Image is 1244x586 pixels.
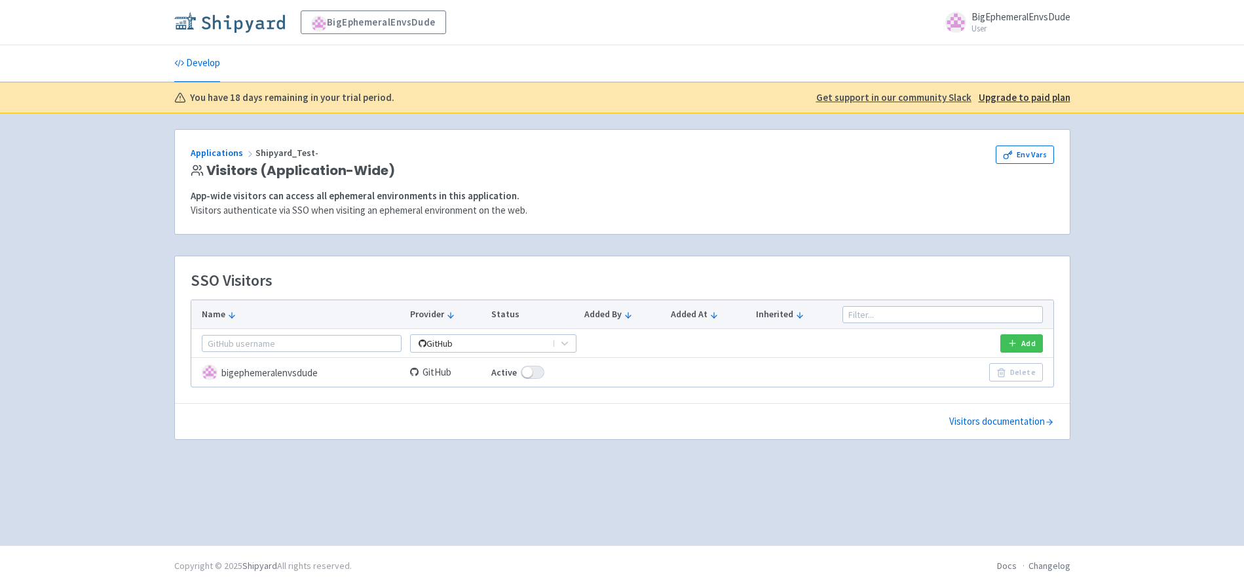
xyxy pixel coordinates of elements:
a: Visitors documentation [949,414,1054,429]
button: Name [202,307,402,321]
h3: SSO Visitors [191,272,273,289]
a: BigEphemeralEnvsDude [301,10,446,34]
img: Shipyard logo [174,12,285,33]
u: Upgrade to paid plan [979,91,1070,104]
button: Added At [671,307,747,321]
td: bigephemeralenvsdude [191,358,406,387]
span: Active [491,365,517,380]
b: You have 18 days remaining in your trial period. [190,90,394,106]
button: Delete [989,363,1042,381]
a: Develop [174,45,220,82]
th: Status [487,300,580,329]
strong: App-wide visitors can access all ephemeral environments in this application. [191,189,519,202]
a: Changelog [1028,560,1070,572]
small: User [971,24,1070,33]
a: Env Vars [996,146,1053,164]
a: BigEphemeralEnvsDude User [937,12,1070,33]
button: Add [1000,334,1042,353]
a: Docs [997,560,1017,572]
a: Shipyard [242,560,277,572]
button: Provider [410,307,483,321]
span: Visitors (Application-Wide) [206,163,395,178]
u: Get support in our community Slack [816,91,971,104]
a: Get support in our community Slack [816,90,971,106]
button: Added By [584,307,662,321]
td: GitHub [406,358,487,387]
a: Applications [191,147,255,159]
div: Copyright © 2025 All rights reserved. [174,559,352,573]
span: BigEphemeralEnvsDude [971,10,1070,23]
input: Filter... [842,306,1043,323]
input: GitHub username [202,335,402,352]
button: Inherited [756,307,834,321]
span: Shipyard_Test- [255,147,320,159]
p: Visitors authenticate via SSO when visiting an ephemeral environment on the web. [191,203,1054,218]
